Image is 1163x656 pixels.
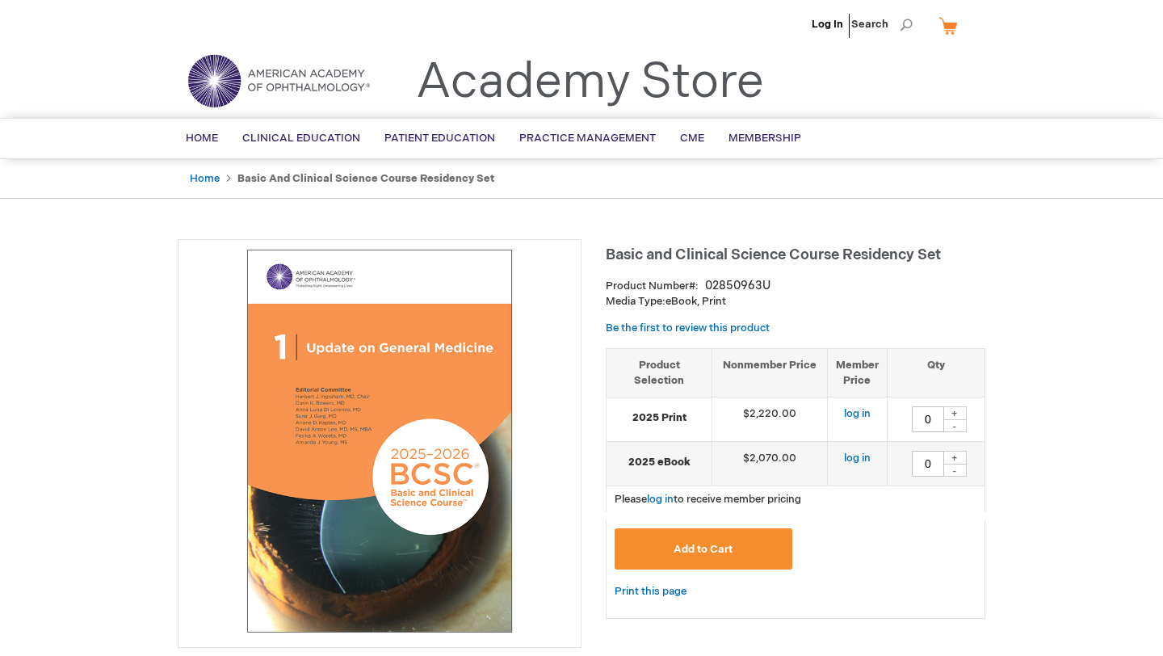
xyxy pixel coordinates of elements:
span: Add to Cart [674,543,733,556]
input: Qty [912,406,944,432]
div: + [943,406,967,420]
span: Home [186,132,218,145]
th: Qty [887,348,985,397]
span: CME [680,132,704,145]
a: log in [647,493,674,506]
span: Please to receive member pricing [615,493,801,506]
span: Patient Education [384,132,495,145]
a: Be the first to review this product [606,322,770,334]
span: Membership [728,132,801,145]
span: Practice Management [519,132,656,145]
th: Member Price [827,348,887,397]
th: Nonmember Price [712,348,828,397]
strong: 2025 eBook [615,455,703,470]
div: - [943,419,967,432]
p: eBook, Print [606,294,985,309]
strong: Product Number [606,280,699,292]
th: Product Selection [607,348,712,397]
span: Clinical Education [242,132,360,145]
a: Print this page [615,582,686,602]
td: $2,220.00 [712,397,828,442]
div: + [943,451,967,465]
a: Home [190,172,220,185]
a: Academy Store [416,53,764,111]
strong: 2025 Print [615,410,703,426]
strong: Basic and Clinical Science Course Residency Set [237,172,494,185]
td: $2,070.00 [712,442,828,486]
button: Add to Cart [615,528,792,570]
a: Log In [812,18,843,31]
a: log in [844,452,871,465]
span: Basic and Clinical Science Course Residency Set [606,246,941,263]
input: Qty [912,451,944,477]
img: Basic and Clinical Science Course Residency Set [187,248,573,634]
div: 02850963U [705,278,770,294]
a: log in [844,407,871,420]
span: Search [851,8,913,40]
strong: Media Type: [606,295,665,308]
div: - [943,464,967,477]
